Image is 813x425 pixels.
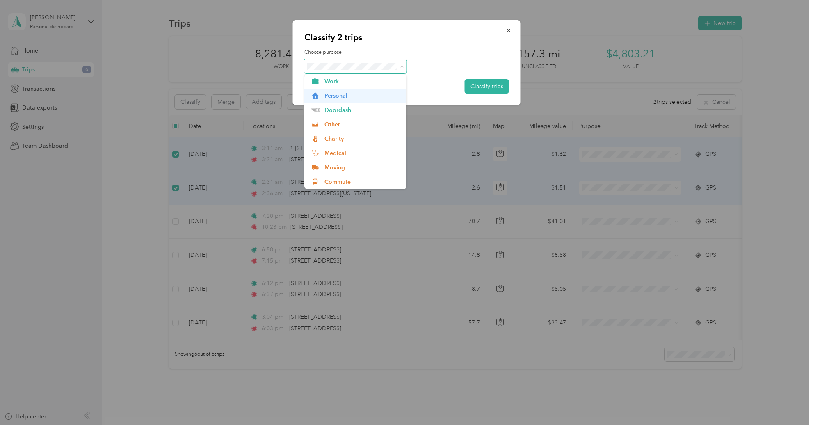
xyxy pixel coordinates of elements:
span: Doordash [324,106,401,114]
span: Work [324,77,401,86]
span: Charity [324,135,401,143]
iframe: Everlance-gr Chat Button Frame [767,379,813,425]
span: Other [324,120,401,129]
p: Classify 2 trips [304,32,509,43]
span: Moving [324,163,401,172]
span: Commute [324,178,401,186]
img: Legacy Icon [Doordash] [310,108,320,112]
label: Choose purpose [304,49,509,56]
span: Personal [324,91,401,100]
button: Classify trips [465,79,509,94]
span: Medical [324,149,401,158]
